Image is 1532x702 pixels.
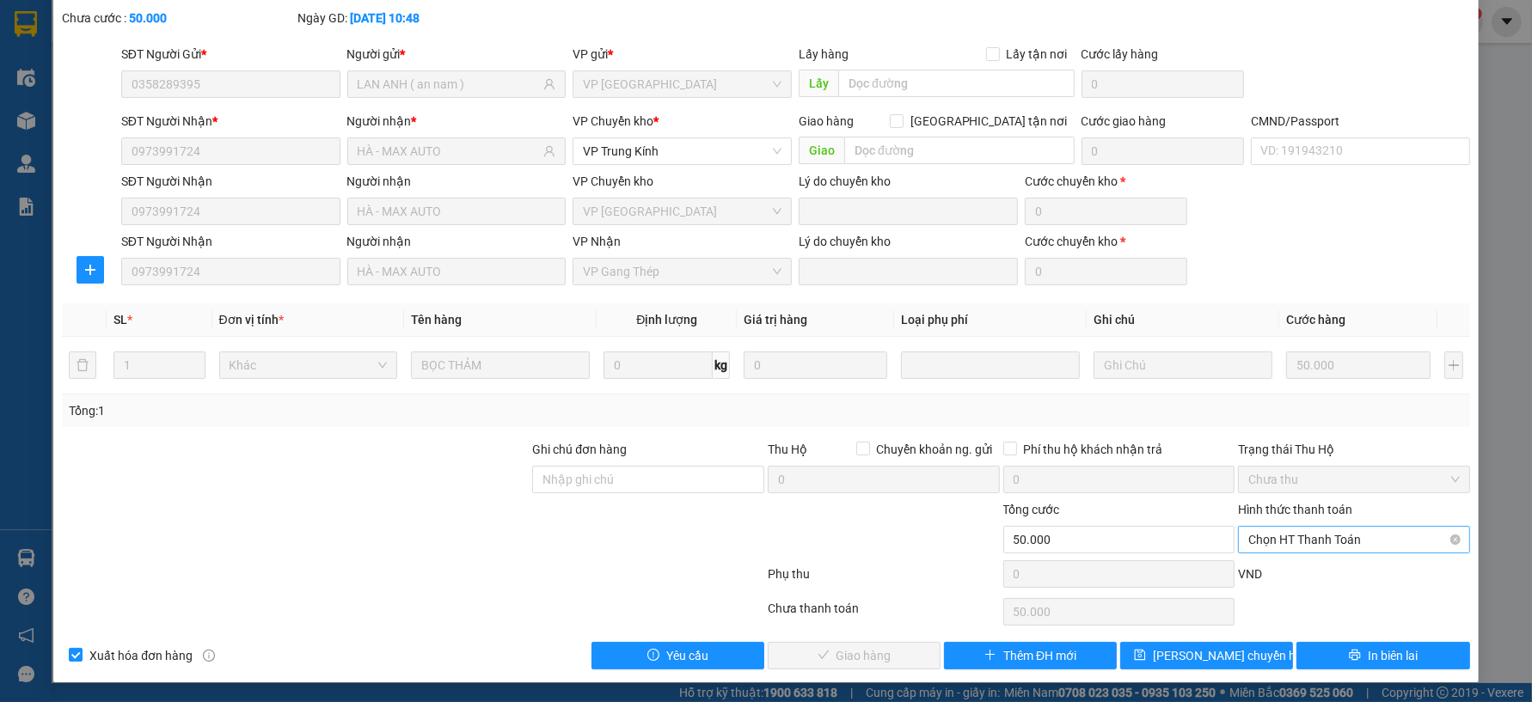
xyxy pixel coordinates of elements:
div: SĐT Người Nhận [121,172,340,191]
span: Lấy hàng [799,47,849,61]
div: Người nhận [347,232,567,251]
span: user [543,145,555,157]
b: GỬI : VP Gang Thép [21,117,231,145]
input: 0 [744,351,887,379]
span: Thêm ĐH mới [1003,646,1076,665]
label: Cước lấy hàng [1082,47,1159,61]
input: Tên người nhận [358,142,541,161]
span: user [543,78,555,90]
div: CMND/Passport [1251,112,1470,131]
div: Ngày GD: [297,9,530,27]
span: VP Yên Bình [583,198,781,224]
button: exclamation-circleYêu cầu [591,642,764,669]
span: SL [113,313,127,327]
div: Cước chuyển kho [1025,172,1187,191]
label: Cước giao hàng [1082,114,1167,128]
input: Cước lấy hàng [1082,70,1244,98]
button: printerIn biên lai [1296,642,1469,669]
span: [PERSON_NAME] chuyển hoàn [1153,646,1316,665]
span: Giao [799,137,844,164]
span: Đơn vị tính [219,313,284,327]
button: delete [69,351,96,379]
button: checkGiao hàng [768,642,941,669]
label: Ghi chú đơn hàng [532,443,627,456]
span: Thu Hộ [768,443,807,456]
button: plus [77,256,104,284]
span: [GEOGRAPHIC_DATA] tận nơi [904,112,1075,131]
span: Cước hàng [1286,313,1345,327]
span: In biên lai [1368,646,1418,665]
th: Loại phụ phí [894,303,1087,337]
div: VP gửi [573,45,792,64]
span: Giao hàng [799,114,854,128]
div: SĐT Người Nhận [121,232,340,251]
span: Định lượng [636,313,697,327]
span: Giá trị hàng [744,313,807,327]
input: Dọc đường [838,70,1075,97]
input: VD: Bàn, Ghế [411,351,590,379]
span: VP Vĩnh Yên [583,71,781,97]
span: Phí thu hộ khách nhận trả [1017,440,1170,459]
div: Lý do chuyển kho [799,232,1018,251]
span: Lấy tận nơi [1000,45,1075,64]
span: VP Trung Kính [583,138,781,164]
div: Người nhận [347,172,567,191]
span: Tổng cước [1003,503,1060,516]
span: plus [77,263,103,277]
button: plus [1444,351,1463,379]
span: plus [984,649,996,662]
div: Tổng: 1 [69,401,591,420]
span: Xuất hóa đơn hàng [83,646,199,665]
input: Ghi chú đơn hàng [532,466,764,493]
b: [DATE] 10:48 [350,11,420,25]
button: save[PERSON_NAME] chuyển hoàn [1120,642,1293,669]
span: kg [713,351,730,379]
input: Tên người gửi [358,75,541,94]
b: 50.000 [129,11,167,25]
span: VP Gang Thép [583,259,781,284]
span: printer [1349,649,1361,662]
li: 271 - [PERSON_NAME] - [GEOGRAPHIC_DATA] - [GEOGRAPHIC_DATA] [161,42,719,64]
label: Hình thức thanh toán [1238,503,1352,516]
span: exclamation-circle [647,649,659,662]
button: plusThêm ĐH mới [944,642,1117,669]
span: VND [1238,567,1262,581]
div: Chưa cước : [62,9,294,27]
span: Chuyển khoản ng. gửi [870,440,1000,459]
span: close-circle [1450,534,1461,545]
div: Chưa thanh toán [766,599,1002,629]
input: Dọc đường [844,137,1075,164]
div: SĐT Người Nhận [121,112,340,131]
div: VP Chuyển kho [573,172,792,191]
img: logo.jpg [21,21,150,107]
span: Khác [230,352,388,378]
div: Phụ thu [766,565,1002,595]
div: VP Nhận [573,232,792,251]
div: Trạng thái Thu Hộ [1238,440,1470,459]
span: VP Chuyển kho [573,114,653,128]
span: Yêu cầu [666,646,708,665]
th: Ghi chú [1087,303,1279,337]
div: Cước chuyển kho [1025,232,1187,251]
div: SĐT Người Gửi [121,45,340,64]
span: Tên hàng [411,313,462,327]
div: Lý do chuyển kho [799,172,1018,191]
input: Ghi Chú [1094,351,1272,379]
span: Chưa thu [1248,467,1460,492]
input: 0 [1286,351,1430,379]
input: Cước giao hàng [1082,137,1244,165]
div: Người gửi [347,45,567,64]
span: save [1134,649,1146,662]
span: Lấy [799,70,838,97]
span: info-circle [203,650,215,662]
span: Chọn HT Thanh Toán [1248,527,1460,552]
div: Người nhận [347,112,567,131]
